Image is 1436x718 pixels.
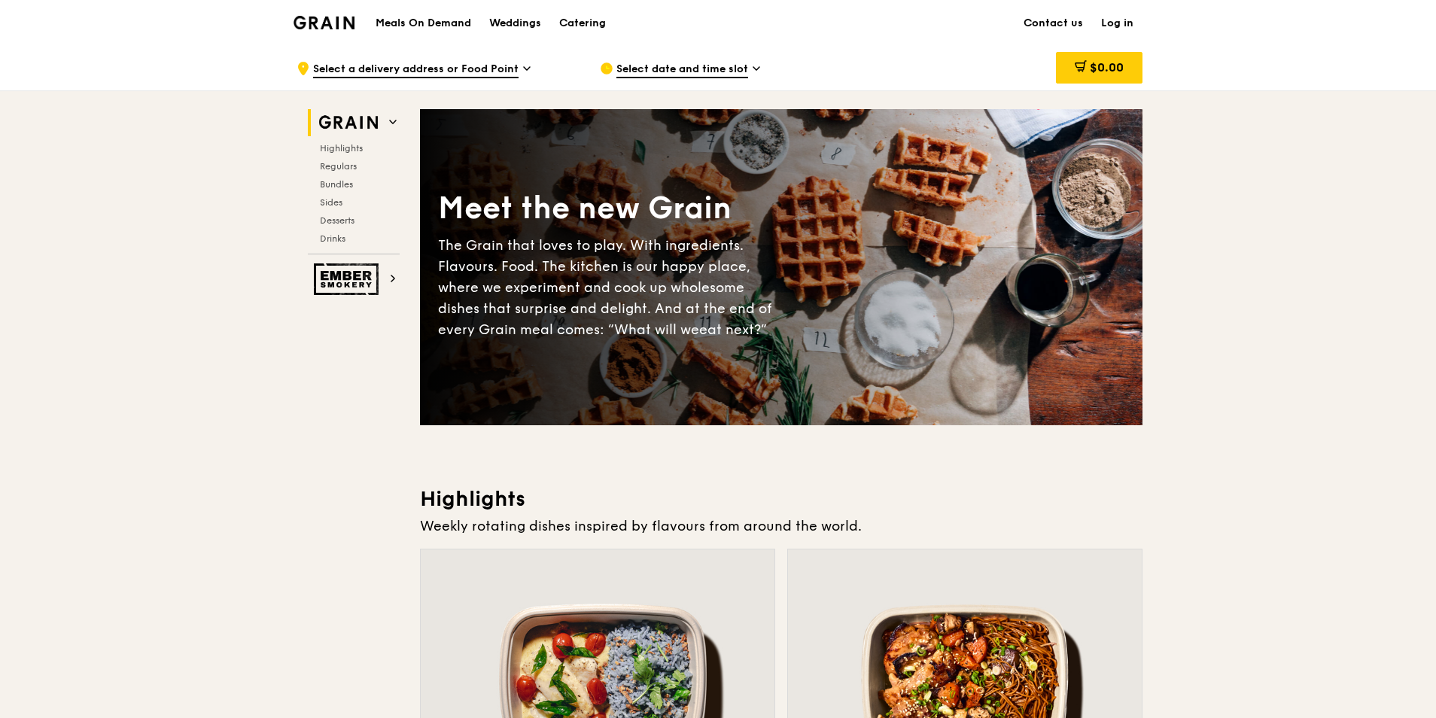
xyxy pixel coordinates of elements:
[320,215,354,226] span: Desserts
[420,516,1142,537] div: Weekly rotating dishes inspired by flavours from around the world.
[550,1,615,46] a: Catering
[438,235,781,340] div: The Grain that loves to play. With ingredients. Flavours. Food. The kitchen is our happy place, w...
[320,197,342,208] span: Sides
[320,143,363,154] span: Highlights
[320,233,345,244] span: Drinks
[438,188,781,229] div: Meet the new Grain
[320,161,357,172] span: Regulars
[480,1,550,46] a: Weddings
[616,62,748,78] span: Select date and time slot
[1090,60,1124,75] span: $0.00
[314,109,383,136] img: Grain web logo
[1015,1,1092,46] a: Contact us
[313,62,519,78] span: Select a delivery address or Food Point
[376,16,471,31] h1: Meals On Demand
[699,321,767,338] span: eat next?”
[420,485,1142,513] h3: Highlights
[489,1,541,46] div: Weddings
[294,16,354,29] img: Grain
[1092,1,1142,46] a: Log in
[320,179,353,190] span: Bundles
[559,1,606,46] div: Catering
[314,263,383,295] img: Ember Smokery web logo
